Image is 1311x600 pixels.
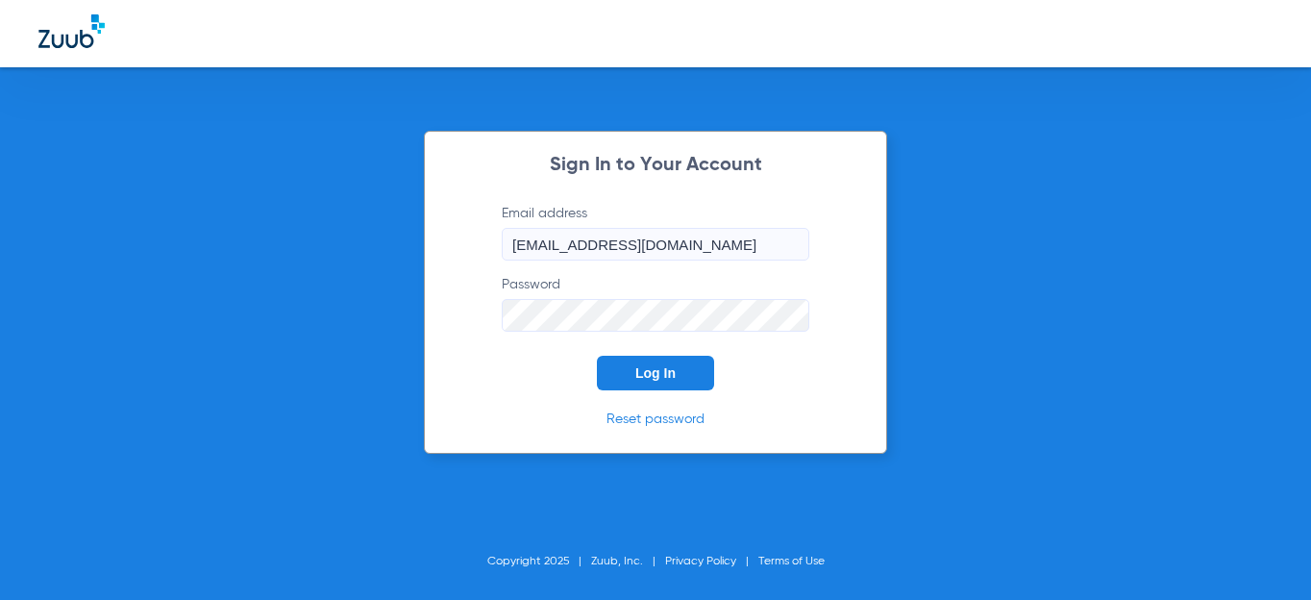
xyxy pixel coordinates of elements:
[635,365,676,381] span: Log In
[502,204,809,261] label: Email address
[606,412,705,426] a: Reset password
[591,552,665,571] li: Zuub, Inc.
[758,556,825,567] a: Terms of Use
[502,299,809,332] input: Password
[473,156,838,175] h2: Sign In to Your Account
[502,228,809,261] input: Email address
[1215,508,1311,600] iframe: Chat Widget
[502,275,809,332] label: Password
[38,14,105,48] img: Zuub Logo
[665,556,736,567] a: Privacy Policy
[597,356,714,390] button: Log In
[487,552,591,571] li: Copyright 2025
